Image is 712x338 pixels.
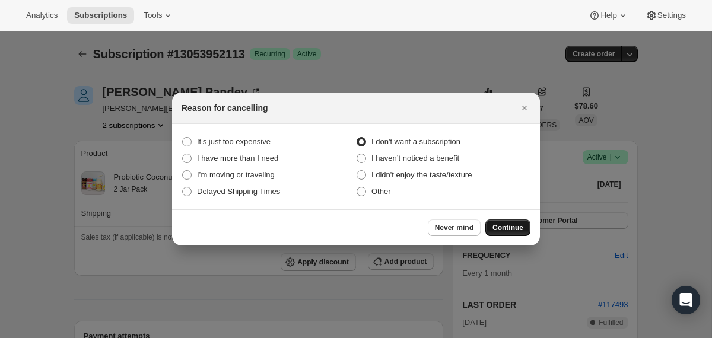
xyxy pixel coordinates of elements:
button: Never mind [428,219,481,236]
span: Settings [657,11,686,20]
span: I don't want a subscription [371,137,460,146]
span: Never mind [435,223,473,232]
button: Help [581,7,635,24]
span: I didn't enjoy the taste/texture [371,170,472,179]
button: Analytics [19,7,65,24]
div: Open Intercom Messenger [672,286,700,314]
span: Continue [492,223,523,232]
span: Other [371,187,391,196]
button: Close [516,100,533,116]
span: I’m moving or traveling [197,170,275,179]
button: Tools [136,7,181,24]
span: Delayed Shipping Times [197,187,280,196]
span: Analytics [26,11,58,20]
button: Settings [638,7,693,24]
span: Subscriptions [74,11,127,20]
span: It's just too expensive [197,137,271,146]
button: Continue [485,219,530,236]
span: I haven’t noticed a benefit [371,154,459,162]
span: Help [600,11,616,20]
button: Subscriptions [67,7,134,24]
h2: Reason for cancelling [182,102,268,114]
span: Tools [144,11,162,20]
span: I have more than I need [197,154,278,162]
